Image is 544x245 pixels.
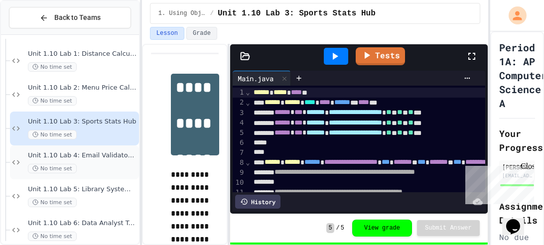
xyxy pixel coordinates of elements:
[245,99,250,107] span: Fold line
[336,224,340,232] span: /
[54,12,101,23] span: Back to Teams
[233,128,245,138] div: 5
[210,9,214,17] span: /
[28,96,77,106] span: No time set
[28,164,77,173] span: No time set
[28,185,137,194] span: Unit 1.10 Lab 5: Library System Debugger
[326,223,334,233] span: 5
[28,219,137,228] span: Unit 1.10 Lab 6: Data Analyst Toolkit
[235,195,280,209] div: History
[28,118,137,126] span: Unit 1.10 Lab 3: Sports Stats Hub
[28,84,137,92] span: Unit 1.10 Lab 2: Menu Price Calculator
[499,199,535,227] h2: Assignment Details
[233,73,278,84] div: Main.java
[28,198,77,207] span: No time set
[233,108,245,118] div: 3
[4,4,69,63] div: Chat with us now!Close
[233,188,245,198] div: 11
[352,220,412,237] button: View grade
[9,7,131,28] button: Back to Teams
[233,148,245,158] div: 7
[218,7,376,19] span: Unit 1.10 Lab 3: Sports Stats Hub
[341,224,344,232] span: 5
[233,71,291,86] div: Main.java
[233,158,245,168] div: 8
[356,47,405,65] a: Tests
[158,9,206,17] span: 1. Using Objects and Methods
[245,158,250,166] span: Fold line
[233,168,245,178] div: 9
[28,50,137,58] span: Unit 1.10 Lab 1: Distance Calculator Fix
[28,151,137,160] span: Unit 1.10 Lab 4: Email Validator Helper
[233,98,245,108] div: 2
[233,88,245,98] div: 1
[233,138,245,148] div: 6
[186,27,217,40] button: Grade
[28,130,77,139] span: No time set
[498,4,529,27] div: My Account
[502,205,534,235] iframe: chat widget
[233,118,245,128] div: 4
[245,88,250,96] span: Fold line
[461,162,534,204] iframe: chat widget
[425,224,472,232] span: Submit Answer
[417,220,480,236] button: Submit Answer
[233,178,245,188] div: 10
[499,126,535,154] h2: Your Progress
[28,232,77,241] span: No time set
[28,62,77,72] span: No time set
[150,27,184,40] button: Lesson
